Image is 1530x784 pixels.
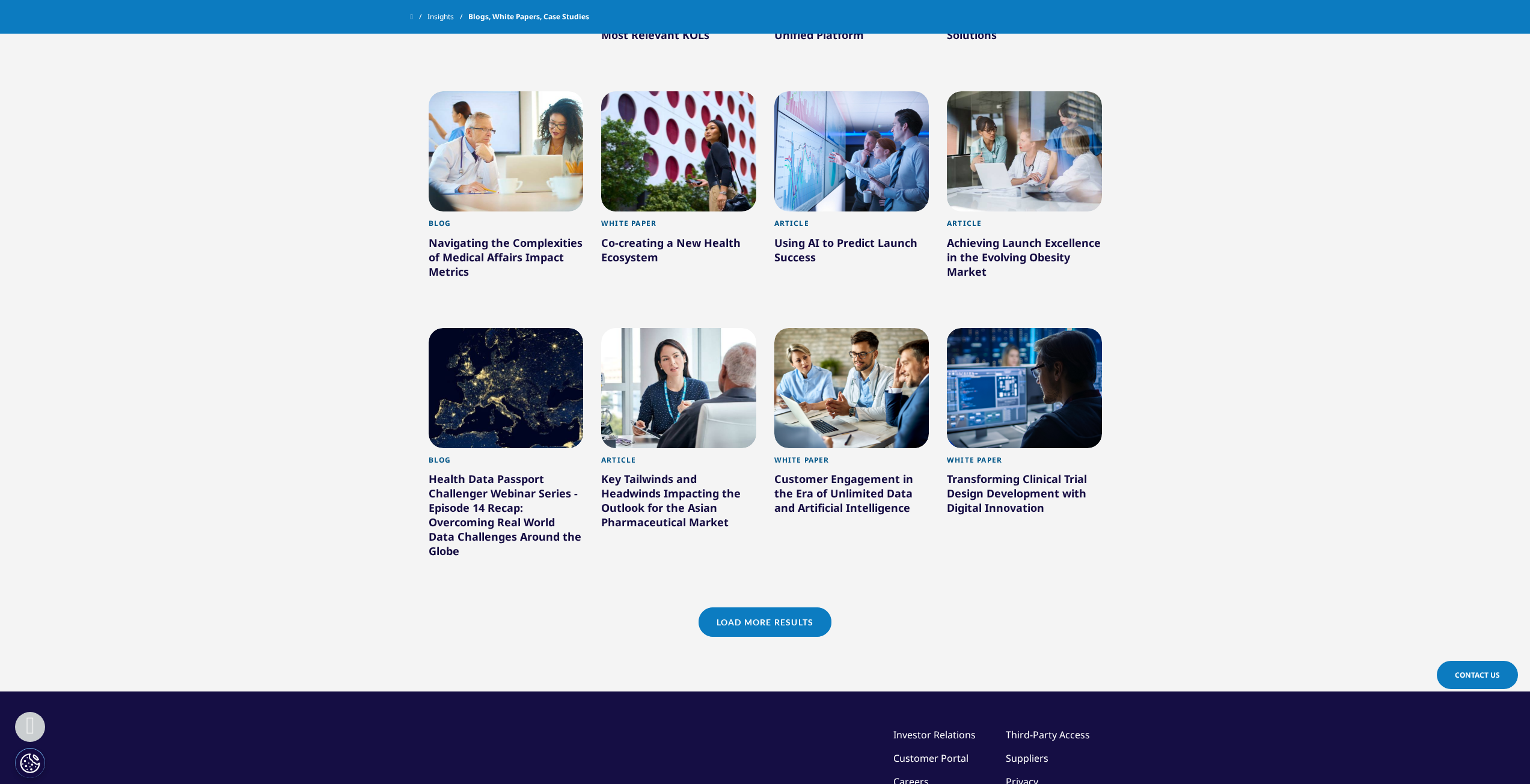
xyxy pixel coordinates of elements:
[601,236,756,269] div: Co-creating a New Health Ecosystem
[947,448,1102,546] a: White Paper Transforming Clinical Trial Design Development with Digital Innovation
[429,236,584,284] div: Navigating the Complexities of Medical Affairs Impact Metrics
[1437,661,1518,689] a: Contact Us
[774,448,929,546] a: White Paper Customer Engagement in the Era of Unlimited Data and Artificial Intelligence
[947,455,1102,472] div: White Paper
[601,448,756,561] a: Article Key Tailwinds and Headwinds Impacting the Outlook for the Asian Pharmaceutical Market
[774,455,929,472] div: White Paper
[893,728,976,741] a: Investor Relations
[427,6,468,28] a: Insights
[601,211,756,295] a: White Paper Co-creating a New Health Ecosystem
[1006,728,1090,741] a: Third-Party Access
[947,236,1102,284] div: Achieving Launch Excellence in the Evolving Obesity Market
[601,455,756,472] div: Article
[601,472,756,534] div: Key Tailwinds and Headwinds Impacting the Outlook for the Asian Pharmaceutical Market
[947,219,1102,235] div: Article
[601,219,756,235] div: White Paper
[774,236,929,269] div: Using AI to Predict Launch Success
[429,211,584,309] a: Blog Navigating the Complexities of Medical Affairs Impact Metrics
[429,448,584,589] a: Blog Health Data Passport Challenger Webinar Series - Episode 14 Recap: Overcoming Real World Dat...
[468,6,589,28] span: Blogs, White Papers, Case Studies
[429,455,584,472] div: Blog
[15,748,45,778] button: Cookies Settings
[947,472,1102,520] div: Transforming Clinical Trial Design Development with Digital Innovation
[1455,670,1500,680] span: Contact Us
[429,472,584,563] div: Health Data Passport Challenger Webinar Series - Episode 14 Recap: Overcoming Real World Data Cha...
[774,219,929,235] div: Article
[774,472,929,520] div: Customer Engagement in the Era of Unlimited Data and Artificial Intelligence
[429,219,584,235] div: Blog
[774,211,929,295] a: Article Using AI to Predict Launch Success
[947,211,1102,309] a: Article Achieving Launch Excellence in the Evolving Obesity Market
[1006,752,1048,765] a: Suppliers
[893,752,968,765] a: Customer Portal
[699,607,831,637] a: Load More Results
